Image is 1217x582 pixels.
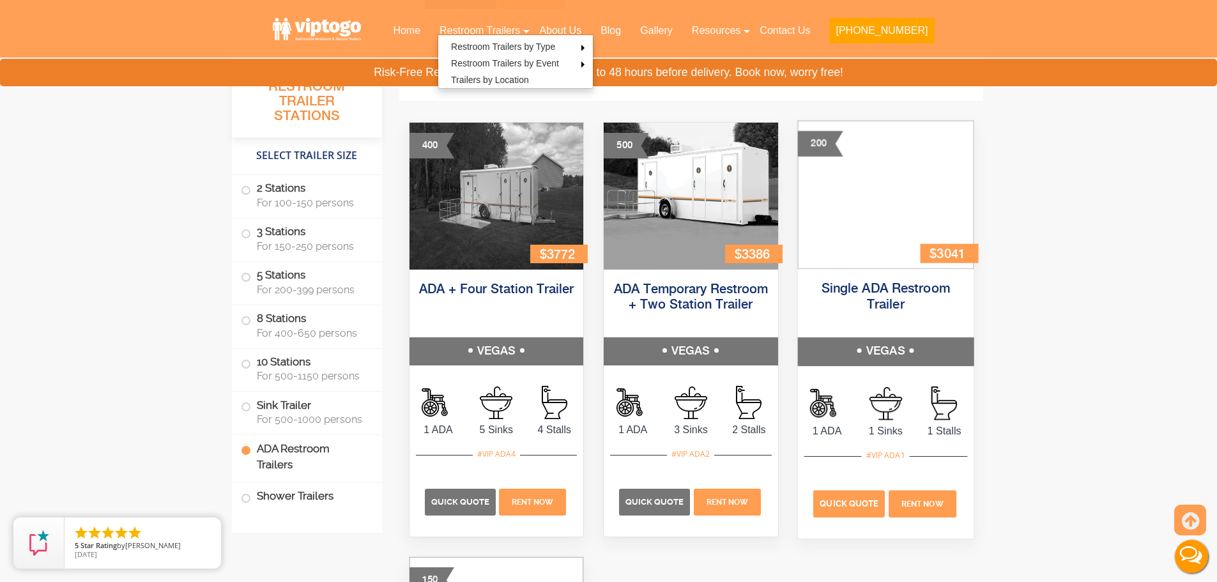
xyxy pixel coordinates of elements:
[920,244,978,263] div: $3041
[409,422,468,438] span: 1 ADA
[467,422,525,438] span: 5 Sinks
[75,542,211,551] span: by
[820,499,878,509] span: Quick Quote
[822,282,950,311] a: Single ADA Restroom Trailer
[797,131,843,157] div: 200
[662,422,720,438] span: 3 Sinks
[530,17,591,45] a: About Us
[829,18,934,43] button: [PHONE_NUMBER]
[125,540,181,550] span: [PERSON_NAME]
[887,498,958,509] a: Rent Now
[750,17,820,45] a: Contact Us
[257,240,367,252] span: For 150-250 persons
[1166,531,1217,582] button: Live Chat
[498,496,568,507] a: Rent Now
[542,386,567,419] img: an icon of Stall
[797,337,973,365] h5: VEGAS
[725,245,783,263] div: $3386
[862,447,910,464] div: #VIP ADA1
[257,197,367,209] span: For 100-150 persons
[419,283,574,296] a: ADA + Four Station Trailer
[241,483,373,510] label: Shower Trailers
[931,387,957,420] img: an icon of Stall
[241,305,373,345] label: 8 Stations
[114,525,129,540] li: 
[869,387,902,420] img: an icon of sink
[810,387,844,420] img: an icon of man on wheel chair
[430,17,530,45] a: Restroom Trailers
[232,144,382,168] h4: Select Trailer Size
[100,525,116,540] li: 
[241,262,373,302] label: 5 Stations
[667,446,714,463] div: #VIP ADA2
[675,387,707,419] img: an icon of sink
[591,17,631,45] a: Blog
[257,370,367,382] span: For 500-1150 persons
[820,17,944,51] a: [PHONE_NUMBER]
[797,423,856,438] span: 1 ADA
[257,284,367,296] span: For 200-399 persons
[551,65,830,90] h3: ADA Trailers
[438,38,568,55] a: Restroom Trailers by Type
[409,123,584,270] img: An outside photo of ADA + 4 Station Trailer
[409,133,454,158] div: 400
[431,497,489,507] span: Quick Quote
[87,525,102,540] li: 
[425,496,498,507] a: Quick Quote
[26,530,52,556] img: Review Rating
[604,337,778,365] h5: VEGAS
[720,422,778,438] span: 2 Stalls
[473,446,520,463] div: #VIP ADA4
[241,435,373,479] label: ADA Restroom Trailers
[75,549,97,559] span: [DATE]
[915,423,974,438] span: 1 Stalls
[80,540,117,550] span: Star Rating
[692,496,762,507] a: Rent Now
[241,392,373,431] label: Sink Trailer
[422,386,455,419] img: an icon of man on wheel chair
[409,337,584,365] h5: VEGAS
[736,386,762,419] img: an icon of Stall
[525,422,583,438] span: 4 Stalls
[257,413,367,425] span: For 500-1000 persons
[73,525,89,540] li: 
[530,245,588,263] div: $3772
[625,497,684,507] span: Quick Quote
[241,175,373,215] label: 2 Stations
[614,283,768,312] a: ADA Temporary Restroom + Two Station Trailer
[616,386,650,419] img: an icon of man on wheel chair
[257,327,367,339] span: For 400-650 persons
[604,123,778,270] img: Three restrooms out of which one ADA, one female and one male
[901,500,944,509] span: Rent Now
[480,387,512,419] img: an icon of sink
[232,61,382,137] h3: All Portable Restroom Trailer Stations
[682,17,750,45] a: Resources
[619,496,692,507] a: Quick Quote
[604,422,662,438] span: 1 ADA
[631,17,682,45] a: Gallery
[797,121,973,269] img: Single ADA
[707,498,748,507] span: Rent Now
[512,498,553,507] span: Rent Now
[75,540,79,550] span: 5
[604,133,648,158] div: 500
[241,218,373,258] label: 3 Stations
[813,498,887,509] a: Quick Quote
[856,423,915,438] span: 1 Sinks
[241,349,373,388] label: 10 Stations
[438,72,542,88] a: Trailers by Location
[383,17,430,45] a: Home
[438,55,572,72] a: Restroom Trailers by Event
[127,525,142,540] li: 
